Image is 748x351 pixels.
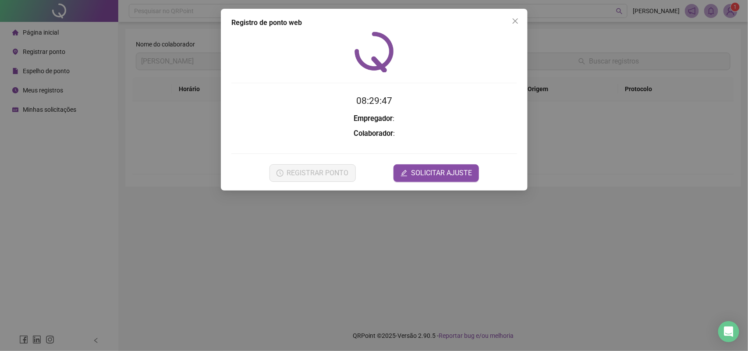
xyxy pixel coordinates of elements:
span: edit [401,170,408,177]
time: 08:29:47 [356,96,392,106]
button: editSOLICITAR AJUSTE [393,164,479,182]
div: Open Intercom Messenger [718,321,739,342]
button: Close [508,14,522,28]
span: SOLICITAR AJUSTE [411,168,472,178]
strong: Colaborador [354,129,393,138]
div: Registro de ponto web [231,18,517,28]
span: close [512,18,519,25]
strong: Empregador [354,114,393,123]
button: REGISTRAR PONTO [269,164,355,182]
img: QRPoint [355,32,394,72]
h3: : [231,113,517,124]
h3: : [231,128,517,139]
